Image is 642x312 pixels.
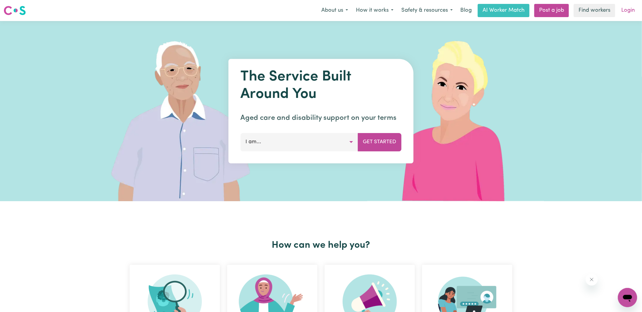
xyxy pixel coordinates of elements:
iframe: Button to launch messaging window [618,288,637,307]
button: How it works [352,4,397,17]
a: Find workers [574,4,615,17]
a: Careseekers logo [4,4,26,17]
button: I am... [241,133,358,151]
button: Safety & resources [397,4,457,17]
h2: How can we help you? [126,240,516,251]
p: Aged care and disability support on your terms [241,113,402,123]
h1: The Service Built Around You [241,68,402,103]
iframe: Close message [586,274,598,286]
button: Get Started [358,133,402,151]
span: Need any help? [4,4,36,9]
a: Post a job [534,4,569,17]
a: Login [618,4,638,17]
a: Blog [457,4,475,17]
button: About us [317,4,352,17]
a: AI Worker Match [478,4,529,17]
img: Careseekers logo [4,5,26,16]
